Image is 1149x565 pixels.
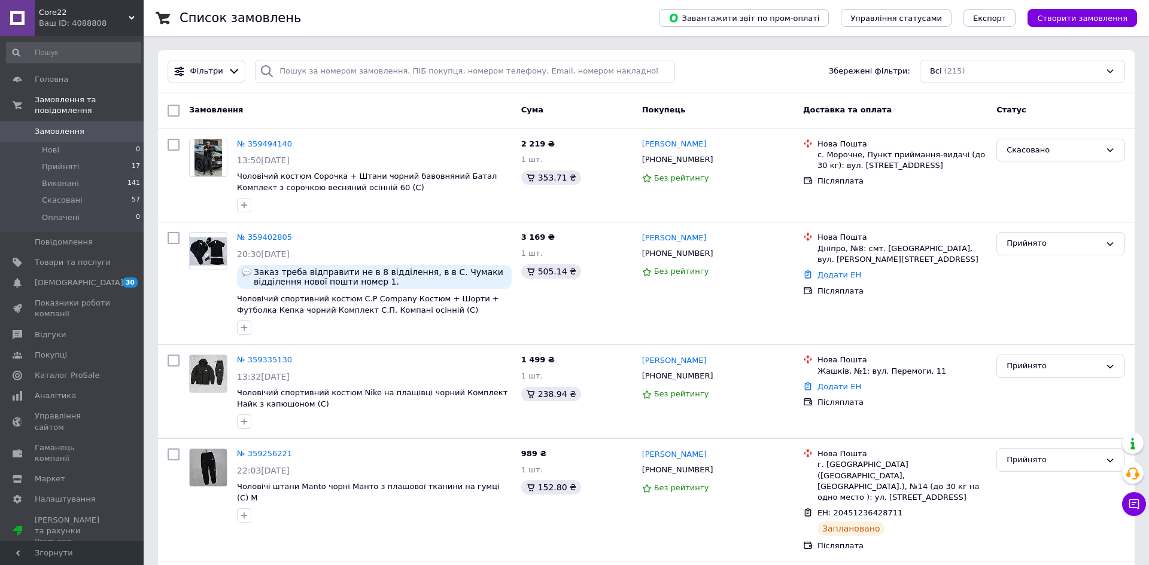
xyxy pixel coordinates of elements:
span: Без рейтингу [654,389,709,398]
span: Відгуки [35,329,66,340]
a: [PERSON_NAME] [642,139,707,150]
span: Управління сайтом [35,411,111,432]
input: Пошук за номером замовлення, ПІБ покупця, номером телефону, Email, номером накладної [255,60,675,83]
a: Фото товару [189,139,227,177]
a: Чоловічі штани Manto чорні Манто з плащової тканини на гумці (C) M [237,482,500,502]
span: Збережені фільтри: [829,66,910,77]
span: 1 шт. [521,371,543,380]
div: Прийнято [1007,454,1101,466]
img: Фото товару [190,237,227,265]
span: Каталог ProSale [35,370,99,381]
div: Післяплата [817,176,987,187]
span: Показники роботи компанії [35,298,111,319]
span: Прийняті [42,161,79,172]
div: Прийнято [1007,360,1101,372]
div: Скасовано [1007,144,1101,157]
div: Нова Пошта [817,232,987,243]
a: Фото товару [189,355,227,393]
img: :speech_balloon: [242,267,251,277]
span: Експорт [973,14,1007,23]
span: 22:03[DATE] [237,466,290,475]
span: 57 [132,195,140,206]
a: [PERSON_NAME] [642,449,707,460]
div: [PHONE_NUMBER] [640,368,716,384]
div: 353.71 ₴ [521,170,581,185]
span: Покупець [642,105,686,114]
a: [PERSON_NAME] [642,355,707,367]
a: Чоловічий спортивний костюм C.P Company Костюм + Шорти + Футболка Кепка чорний Комплект С.П. Комп... [237,294,499,314]
div: Післяплата [817,397,987,408]
span: Без рейтингу [654,483,709,492]
img: Фото товару [190,355,227,392]
span: Заказ треба відправити не в 8 відділення, в в С. Чумаки відділення нової пошти номер 1. [254,267,507,286]
a: Чоловічий костюм Сорочка + Штани чорний бавовняний Батал Комплект з сорочкою весняний осінній 60 (С) [237,172,497,192]
span: Без рейтингу [654,173,709,182]
span: Оплачені [42,212,80,223]
span: 30 [123,277,138,288]
input: Пошук [6,42,141,63]
div: Дніпро, №8: смт. [GEOGRAPHIC_DATA], вул. [PERSON_NAME][STREET_ADDRESS] [817,243,987,265]
a: Створити замовлення [1016,13,1137,22]
button: Чат з покупцем [1122,492,1146,516]
span: 1 499 ₴ [521,355,555,364]
span: Аналітика [35,390,76,401]
span: Без рейтингу [654,267,709,276]
span: Доставка та оплата [803,105,892,114]
div: Прийнято [1007,237,1101,250]
div: Нова Пошта [817,448,987,459]
div: Заплановано [817,521,885,536]
span: Статус [996,105,1026,114]
a: № 359256221 [237,449,292,458]
span: Виконані [42,178,79,189]
div: 238.94 ₴ [521,387,581,401]
div: с. Морочне, Пункт приймання-видачі (до 30 кг): вул. [STREET_ADDRESS] [817,149,987,171]
span: ЕН: 20451236428711 [817,508,902,517]
span: 13:50[DATE] [237,155,290,165]
span: Гаманець компанії [35,442,111,464]
a: [PERSON_NAME] [642,233,707,244]
span: Фільтри [190,66,223,77]
div: Нова Пошта [817,355,987,365]
span: Головна [35,74,68,85]
div: Ваш ID: 4088808 [39,18,144,29]
span: Замовлення [35,126,84,137]
span: 13:32[DATE] [237,372,290,381]
button: Створити замовлення [1028,9,1137,27]
span: Налаштування [35,494,96,505]
div: 505.14 ₴ [521,264,581,279]
span: Скасовані [42,195,83,206]
div: Післяплата [817,540,987,551]
a: Додати ЕН [817,270,861,279]
a: Фото товару [189,448,227,487]
img: Фото товару [190,449,227,486]
span: 141 [127,178,140,189]
button: Завантажити звіт по пром-оплаті [659,9,829,27]
span: 1 шт. [521,155,543,164]
span: Товари та послуги [35,257,111,268]
div: Жашків, №1: вул. Перемоги, 11 [817,366,987,377]
span: Замовлення [189,105,243,114]
div: Післяплата [817,286,987,297]
span: 20:30[DATE] [237,249,290,259]
span: Покупці [35,350,67,361]
span: Завантажити звіт по пром-оплаті [668,13,819,23]
span: 17 [132,161,140,172]
h1: Список замовлень [180,11,301,25]
span: (215) [944,66,965,75]
span: [PERSON_NAME] та рахунки [35,515,111,548]
span: 1 шт. [521,465,543,474]
span: [DEMOGRAPHIC_DATA] [35,277,123,288]
button: Експорт [963,9,1016,27]
a: № 359335130 [237,355,292,364]
div: Нова Пошта [817,139,987,149]
a: № 359402805 [237,233,292,242]
div: 152.80 ₴ [521,480,581,494]
a: Чоловічий спортивний костюм Nike на плащівці чорний Комплект Найк з капюшоном (С) [237,388,507,408]
a: Фото товару [189,232,227,270]
span: Повідомлення [35,237,93,248]
span: 3 169 ₴ [521,233,555,242]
